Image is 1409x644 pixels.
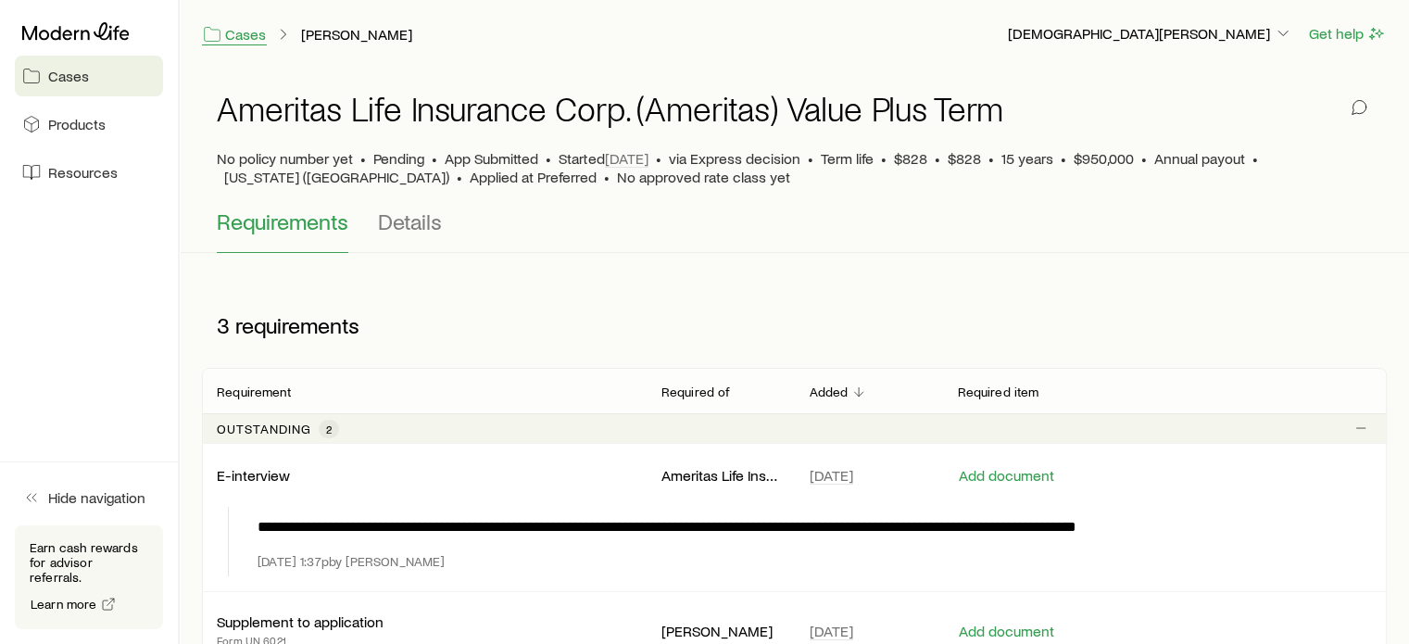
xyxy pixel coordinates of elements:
[217,90,1003,127] h1: Ameritas Life Insurance Corp. (Ameritas) Value Plus Term
[1008,24,1292,43] p: [DEMOGRAPHIC_DATA][PERSON_NAME]
[48,488,145,507] span: Hide navigation
[810,466,853,485] span: [DATE]
[217,422,311,436] p: Outstanding
[810,385,849,399] p: Added
[1141,149,1147,168] span: •
[661,466,780,485] p: Ameritas Life Insurance Corp. (Ameritas)
[810,622,853,640] span: [DATE]
[217,208,348,234] span: Requirements
[15,104,163,145] a: Products
[224,168,449,186] span: [US_STATE] ([GEOGRAPHIC_DATA])
[432,149,437,168] span: •
[988,149,994,168] span: •
[661,622,780,640] p: [PERSON_NAME]
[1308,23,1387,44] button: Get help
[15,152,163,193] a: Resources
[1252,149,1258,168] span: •
[656,149,661,168] span: •
[360,149,366,168] span: •
[605,149,648,168] span: [DATE]
[48,67,89,85] span: Cases
[894,149,927,168] span: $828
[217,466,290,485] p: E-interview
[821,149,874,168] span: Term life
[15,56,163,96] a: Cases
[1001,149,1053,168] span: 15 years
[373,149,424,168] p: Pending
[604,168,610,186] span: •
[948,149,981,168] span: $828
[258,554,445,569] p: [DATE] 1:37p by [PERSON_NAME]
[378,208,442,234] span: Details
[935,149,940,168] span: •
[661,385,731,399] p: Required of
[808,149,813,168] span: •
[1074,149,1134,168] span: $950,000
[300,26,413,44] a: [PERSON_NAME]
[559,149,648,168] p: Started
[217,208,1372,253] div: Application details tabs
[15,477,163,518] button: Hide navigation
[445,149,538,168] span: App Submitted
[217,385,291,399] p: Requirement
[546,149,551,168] span: •
[235,312,359,338] span: requirements
[1007,23,1293,45] button: [DEMOGRAPHIC_DATA][PERSON_NAME]
[957,467,1054,485] button: Add document
[957,385,1038,399] p: Required item
[457,168,462,186] span: •
[470,168,597,186] span: Applied at Preferred
[1061,149,1066,168] span: •
[15,525,163,629] div: Earn cash rewards for advisor referrals.Learn more
[217,312,230,338] span: 3
[30,540,148,585] p: Earn cash rewards for advisor referrals.
[326,422,332,436] span: 2
[217,612,384,631] p: Supplement to application
[217,149,353,168] span: No policy number yet
[669,149,800,168] span: via Express decision
[48,163,118,182] span: Resources
[617,168,790,186] span: No approved rate class yet
[31,598,97,611] span: Learn more
[881,149,887,168] span: •
[48,115,106,133] span: Products
[957,623,1054,640] button: Add document
[202,24,267,45] a: Cases
[1154,149,1245,168] span: Annual payout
